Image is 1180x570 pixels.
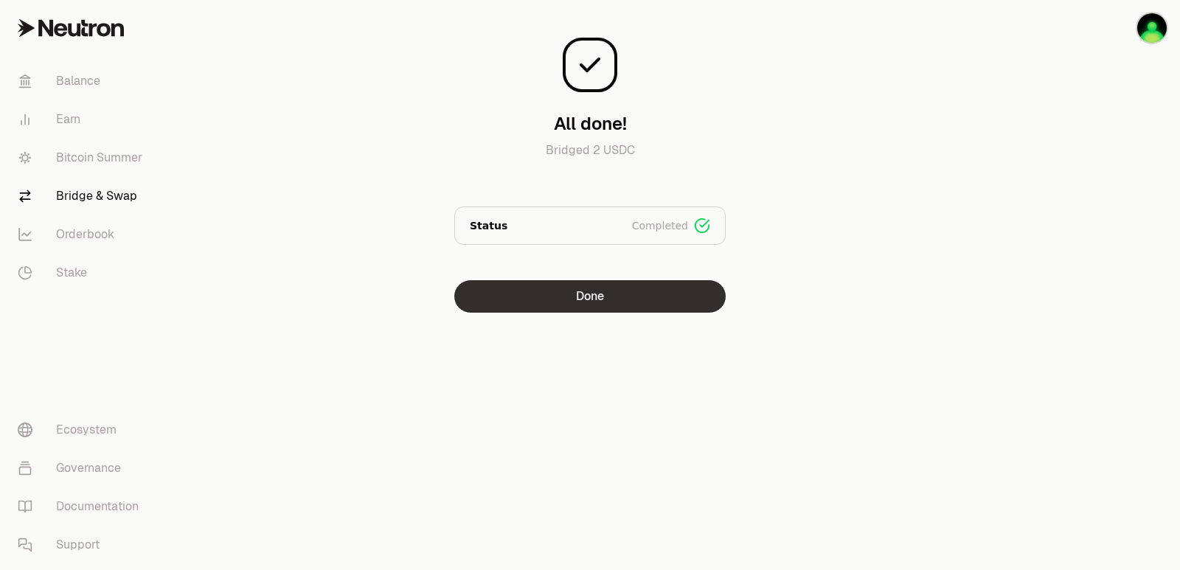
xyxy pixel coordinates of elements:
a: Earn [6,100,159,139]
a: Governance [6,449,159,487]
a: Documentation [6,487,159,526]
h3: All done! [554,112,627,136]
a: Balance [6,62,159,100]
a: Orderbook [6,215,159,254]
button: Done [454,280,726,313]
a: Bitcoin Summer [6,139,159,177]
a: Bridge & Swap [6,177,159,215]
a: Stake [6,254,159,292]
a: Support [6,526,159,564]
p: Status [470,218,507,233]
a: Ecosystem [6,411,159,449]
p: Bridged 2 USDC [454,142,726,177]
img: sandy mercy [1137,13,1167,43]
span: Completed [632,218,688,233]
